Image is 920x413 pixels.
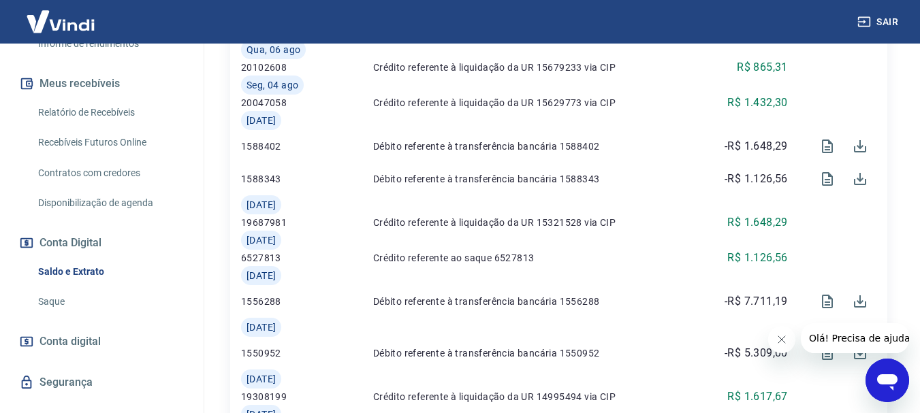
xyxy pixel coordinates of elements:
[241,172,329,186] p: 1588343
[373,61,702,74] p: Crédito referente à liquidação da UR 15679233 via CIP
[241,96,329,110] p: 20047058
[844,285,876,318] span: Download
[737,59,788,76] p: R$ 865,31
[16,69,187,99] button: Meus recebíveis
[247,198,276,212] span: [DATE]
[241,61,329,74] p: 20102608
[373,251,702,265] p: Crédito referente ao saque 6527813
[811,163,844,195] span: Visualizar
[247,320,276,334] span: [DATE]
[811,130,844,163] span: Visualizar
[725,345,788,361] p: -R$ 5.309,00
[373,216,702,229] p: Crédito referente à liquidação da UR 15321528 via CIP
[725,171,788,187] p: -R$ 1.126,56
[373,172,702,186] p: Débito referente à transferência bancária 1588343
[811,337,844,369] span: Visualizar
[373,96,702,110] p: Crédito referente à liquidação da UR 15629773 via CIP
[33,288,187,316] a: Saque
[33,129,187,156] a: Recebíveis Futuros Online
[247,233,276,247] span: [DATE]
[33,258,187,286] a: Saldo e Extrato
[247,372,276,386] span: [DATE]
[373,346,702,360] p: Débito referente à transferência bancária 1550952
[855,10,904,35] button: Sair
[727,250,787,266] p: R$ 1.126,56
[373,390,702,403] p: Crédito referente à liquidação da UR 14995494 via CIP
[725,293,788,310] p: -R$ 7.711,19
[39,332,101,351] span: Conta digital
[373,295,702,308] p: Débito referente à transferência bancária 1556288
[373,139,702,153] p: Débito referente à transferência bancária 1588402
[247,114,276,127] span: [DATE]
[33,159,187,187] a: Contratos com credores
[727,214,787,231] p: R$ 1.648,29
[33,189,187,217] a: Disponibilização de agenda
[16,367,187,397] a: Segurança
[866,359,909,402] iframe: Botão para abrir a janela de mensagens
[844,130,876,163] span: Download
[16,228,187,258] button: Conta Digital
[241,251,329,265] p: 6527813
[33,99,187,127] a: Relatório de Recebíveis
[768,326,795,353] iframe: Fechar mensagem
[241,390,329,403] p: 19308199
[241,346,329,360] p: 1550952
[727,389,787,405] p: R$ 1.617,67
[241,139,329,153] p: 1588402
[247,78,298,92] span: Seg, 04 ago
[8,10,114,20] span: Olá! Precisa de ajuda?
[247,269,276,282] span: [DATE]
[16,327,187,357] a: Conta digital
[844,163,876,195] span: Download
[247,43,300,56] span: Qua, 06 ago
[16,1,105,42] img: Vindi
[33,30,187,58] a: Informe de rendimentos
[727,95,787,111] p: R$ 1.432,30
[725,138,788,154] p: -R$ 1.648,29
[241,295,329,308] p: 1556288
[241,216,329,229] p: 19687981
[844,337,876,369] span: Download
[811,285,844,318] span: Visualizar
[801,323,909,353] iframe: Mensagem da empresa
